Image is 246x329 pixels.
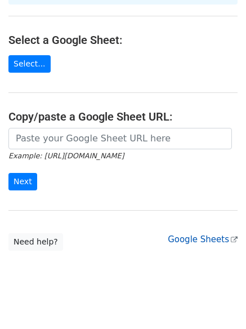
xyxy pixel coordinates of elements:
a: Select... [8,55,51,73]
a: Google Sheets [168,234,238,244]
input: Next [8,173,37,190]
a: Need help? [8,233,63,251]
h4: Select a Google Sheet: [8,33,238,47]
small: Example: [URL][DOMAIN_NAME] [8,152,124,160]
h4: Copy/paste a Google Sheet URL: [8,110,238,123]
iframe: Chat Widget [190,275,246,329]
input: Paste your Google Sheet URL here [8,128,232,149]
